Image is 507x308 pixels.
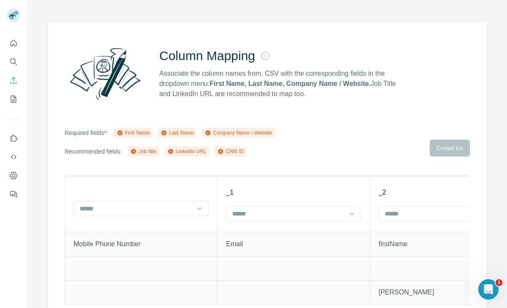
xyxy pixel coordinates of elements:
[167,148,207,155] div: LinkedIn URL
[130,148,156,155] div: Job title
[7,73,20,88] button: Enrich CSV
[65,147,122,156] p: Recommended fields:
[7,168,20,183] button: Dashboard
[7,149,20,165] button: Use Surfe API
[226,239,361,249] p: Email
[7,131,20,146] button: Use Surfe on LinkedIn
[159,69,403,99] p: Associate the column names from. CSV with the corresponding fields in the dropdown menu: Job Titl...
[379,187,386,198] p: _2
[210,80,371,87] strong: First Name, Last Name, Company Name / Website.
[217,148,244,155] div: CRM ID
[74,239,209,249] p: Mobile Phone Number
[7,187,20,202] button: Feedback
[65,129,108,137] p: Required fields*:
[478,279,499,300] iframe: Intercom live chat
[226,187,234,198] p: _1
[7,91,20,107] button: My lists
[7,54,20,69] button: Search
[7,36,20,51] button: Quick start
[496,279,502,286] span: 1
[204,129,272,137] div: Company Name / Website
[159,48,255,63] h2: Column Mapping
[117,129,150,137] div: First Name
[161,129,194,137] div: Last Name
[65,43,146,104] img: Surfe Illustration - Column Mapping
